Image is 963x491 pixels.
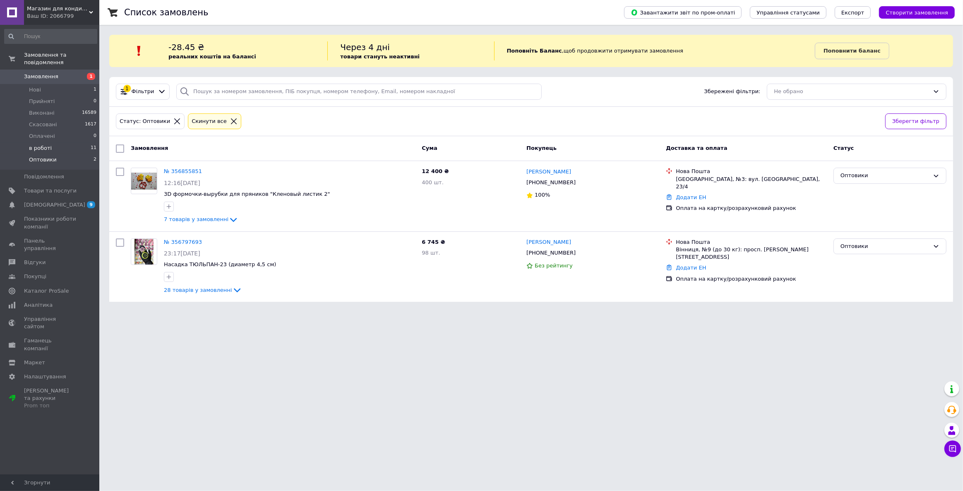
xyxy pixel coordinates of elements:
span: Повідомлення [24,173,64,181]
span: Фільтри [132,88,154,96]
img: :exclamation: [133,45,145,57]
span: Налаштування [24,373,66,380]
span: Статус [833,145,854,151]
span: 11 [91,144,96,152]
span: Показники роботи компанії [24,215,77,230]
a: № 356797693 [164,239,202,245]
span: Виконані [29,109,55,117]
span: 1 [94,86,96,94]
b: товари стануть неактивні [340,53,420,60]
span: Замовлення та повідомлення [24,51,99,66]
img: Фото товару [131,173,157,190]
b: Поповнити баланс [824,48,881,54]
span: Зберегти фільтр [892,117,939,126]
span: 1 [87,73,95,80]
span: [PERSON_NAME] та рахунки [24,387,77,410]
span: Оптовики [29,156,57,164]
div: 1 [123,85,131,92]
span: 1617 [85,121,96,128]
div: , щоб продовжити отримувати замовлення [494,41,815,60]
span: Прийняті [29,98,55,105]
span: 100% [535,192,550,198]
button: Експорт [835,6,871,19]
a: [PERSON_NAME] [526,238,571,246]
span: Завантажити звіт по пром-оплаті [631,9,735,16]
span: Покупці [24,273,46,280]
span: Через 4 дні [340,42,390,52]
span: 28 товарів у замовленні [164,287,232,293]
span: Замовлення [131,145,168,151]
span: Замовлення [24,73,58,80]
a: Додати ЕН [676,265,706,271]
a: 7 товарів у замовленні [164,216,238,222]
span: Скасовані [29,121,57,128]
a: 28 товарів у замовленні [164,287,242,293]
button: Управління статусами [750,6,826,19]
div: Оптовики [841,242,929,251]
a: Фото товару [131,238,157,265]
span: Оплачені [29,132,55,140]
span: Магазин для кондитерів [27,5,89,12]
div: [GEOGRAPHIC_DATA], №3: вул. [GEOGRAPHIC_DATA], 23/4 [676,176,827,190]
span: Cума [422,145,437,151]
span: Товари та послуги [24,187,77,195]
b: реальних коштів на балансі [168,53,256,60]
span: Маркет [24,359,45,366]
span: 16589 [82,109,96,117]
span: 0 [94,98,96,105]
button: Завантажити звіт по пром-оплаті [624,6,742,19]
a: Насадка ТЮЛЬПАН-23 (диаметр 4,5 см) [164,261,276,267]
span: Збережені фільтри: [704,88,761,96]
div: [PHONE_NUMBER] [525,248,577,258]
a: Фото товару [131,168,157,194]
span: Експорт [841,10,865,16]
span: 400 шт. [422,179,444,185]
a: Поповнити баланс [815,43,889,59]
b: Поповніть Баланс [507,48,562,54]
span: Без рейтингу [535,262,573,269]
div: Вінниця, №9 (до 30 кг): просп. [PERSON_NAME][STREET_ADDRESS] [676,246,827,261]
span: Створити замовлення [886,10,948,16]
span: -28.45 ₴ [168,42,204,52]
div: Оплата на картку/розрахунковий рахунок [676,205,827,212]
div: Нова Пошта [676,168,827,175]
a: Створити замовлення [871,9,955,15]
div: Оптовики [841,171,929,180]
span: Панель управління [24,237,77,252]
span: 9 [87,201,95,208]
a: [PERSON_NAME] [526,168,571,176]
h1: Список замовлень [124,7,208,17]
span: 12 400 ₴ [422,168,449,174]
span: 98 шт. [422,250,440,256]
div: [PHONE_NUMBER] [525,177,577,188]
div: Нова Пошта [676,238,827,246]
span: Аналітика [24,301,53,309]
a: Додати ЕН [676,194,706,200]
div: Статус: Оптовики [118,117,172,126]
div: Не обрано [774,87,929,96]
span: 7 товарів у замовленні [164,216,228,222]
input: Пошук [4,29,97,44]
button: Зберегти фільтр [885,113,946,130]
span: Каталог ProSale [24,287,69,295]
span: Відгуки [24,259,46,266]
span: Гаманець компанії [24,337,77,352]
a: № 356855851 [164,168,202,174]
span: Нові [29,86,41,94]
span: 23:17[DATE] [164,250,200,257]
span: 6 745 ₴ [422,239,445,245]
a: 3D формочки-вырубки для пряников "Кленовый листик 2" [164,191,330,197]
input: Пошук за номером замовлення, ПІБ покупця, номером телефону, Email, номером накладної [176,84,542,100]
div: Ваш ID: 2066799 [27,12,99,20]
span: в роботі [29,144,52,152]
span: Покупець [526,145,557,151]
span: Управління статусами [756,10,820,16]
div: Cкинути все [190,117,228,126]
div: Prom топ [24,402,77,409]
span: 12:16[DATE] [164,180,200,186]
span: Доставка та оплата [666,145,727,151]
span: 2 [94,156,96,164]
img: Фото товару [134,239,154,265]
